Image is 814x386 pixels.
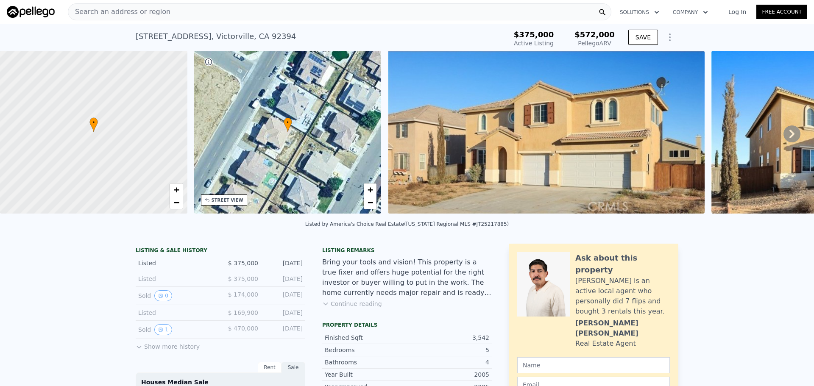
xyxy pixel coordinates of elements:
[228,309,258,316] span: $ 169,900
[173,197,179,208] span: −
[154,290,172,301] button: View historical data
[170,183,183,196] a: Zoom in
[228,291,258,298] span: $ 174,000
[325,333,407,342] div: Finished Sqft
[661,29,678,46] button: Show Options
[368,184,373,195] span: +
[305,221,509,227] div: Listed by America's Choice Real Estate ([US_STATE] Regional MLS #JT25217885)
[265,290,303,301] div: [DATE]
[368,197,373,208] span: −
[325,370,407,379] div: Year Built
[364,183,376,196] a: Zoom in
[138,290,214,301] div: Sold
[258,362,282,373] div: Rent
[265,324,303,335] div: [DATE]
[514,40,554,47] span: Active Listing
[364,196,376,209] a: Zoom out
[7,6,55,18] img: Pellego
[154,324,172,335] button: View historical data
[284,117,292,132] div: •
[407,333,489,342] div: 3,542
[322,257,492,298] div: Bring your tools and vision! This property is a true fixer and offers huge potential for the righ...
[718,8,756,16] a: Log In
[666,5,715,20] button: Company
[68,7,170,17] span: Search an address or region
[756,5,807,19] a: Free Account
[322,300,382,308] button: Continue reading
[575,318,670,339] div: [PERSON_NAME] [PERSON_NAME]
[613,5,666,20] button: Solutions
[138,324,214,335] div: Sold
[322,322,492,328] div: Property details
[136,339,200,351] button: Show more history
[284,119,292,126] span: •
[325,346,407,354] div: Bedrooms
[89,119,98,126] span: •
[138,308,214,317] div: Listed
[89,117,98,132] div: •
[517,357,670,373] input: Name
[575,339,636,349] div: Real Estate Agent
[173,184,179,195] span: +
[265,259,303,267] div: [DATE]
[265,308,303,317] div: [DATE]
[170,196,183,209] a: Zoom out
[407,358,489,367] div: 4
[407,346,489,354] div: 5
[228,275,258,282] span: $ 375,000
[628,30,658,45] button: SAVE
[514,30,554,39] span: $375,000
[138,259,214,267] div: Listed
[265,275,303,283] div: [DATE]
[228,260,258,267] span: $ 375,000
[575,252,670,276] div: Ask about this property
[212,197,243,203] div: STREET VIEW
[136,247,305,255] div: LISTING & SALE HISTORY
[136,31,296,42] div: [STREET_ADDRESS] , Victorville , CA 92394
[574,30,615,39] span: $572,000
[388,51,705,214] img: Sale: 169686701 Parcel: 14466054
[138,275,214,283] div: Listed
[574,39,615,47] div: Pellego ARV
[575,276,670,317] div: [PERSON_NAME] is an active local agent who personally did 7 flips and bought 3 rentals this year.
[322,247,492,254] div: Listing remarks
[282,362,305,373] div: Sale
[325,358,407,367] div: Bathrooms
[407,370,489,379] div: 2005
[228,325,258,332] span: $ 470,000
